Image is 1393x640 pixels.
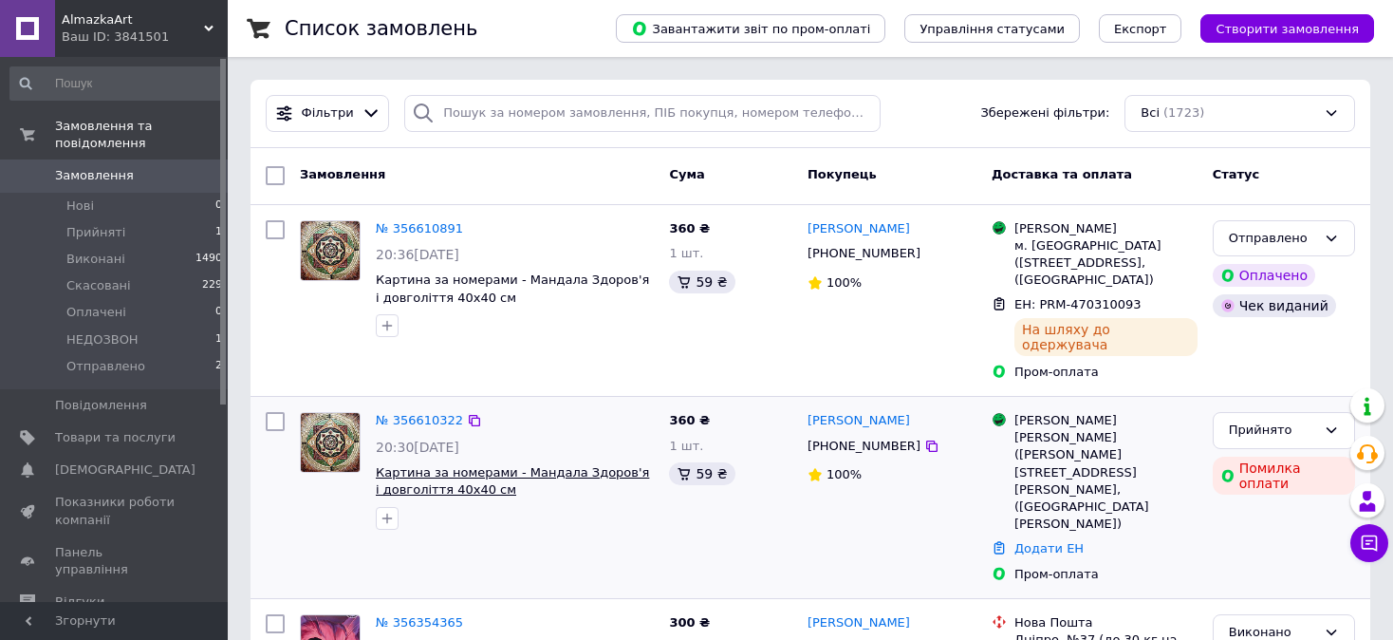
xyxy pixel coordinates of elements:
button: Завантажити звіт по пром-оплаті [616,14,885,43]
input: Пошук [9,66,224,101]
span: AlmazkaArt [62,11,204,28]
span: Фільтри [302,104,354,122]
span: Збережені фільтри: [980,104,1109,122]
span: 1 [215,331,222,348]
span: ЕН: PRM-470310093 [1014,297,1142,311]
div: Чек виданий [1213,294,1336,317]
a: № 356354365 [376,615,463,630]
span: Управління статусами [919,22,1065,36]
span: 100% [827,467,862,481]
span: [DEMOGRAPHIC_DATA] [55,461,195,479]
button: Управління статусами [904,14,1080,43]
input: Пошук за номером замовлення, ПІБ покупця, номером телефону, Email, номером накладної [404,95,880,132]
span: Замовлення [55,167,134,184]
span: Товари та послуги [55,429,176,446]
div: Пром-оплата [1014,566,1198,583]
a: Фото товару [300,220,361,281]
a: Картина за номерами - Мандала Здоров'я і довголіття 40х40 см [376,465,649,498]
span: 1490 [195,251,222,268]
span: 20:30[DATE] [376,440,459,455]
a: Додати ЕН [1014,541,1084,555]
a: [PERSON_NAME] [808,412,910,430]
span: Отправлено [66,358,145,375]
div: Пром-оплата [1014,364,1198,381]
span: 2 [215,358,222,375]
span: Оплачені [66,304,126,321]
div: Нова Пошта [1014,614,1198,631]
span: Скасовані [66,277,131,294]
span: 1 шт. [669,439,703,453]
span: Виконані [66,251,125,268]
div: На шляху до одержувача [1014,318,1198,356]
span: (1723) [1163,105,1204,120]
span: Статус [1213,167,1260,181]
span: НЕДОЗВОН [66,331,139,348]
a: Фото товару [300,412,361,473]
span: Повідомлення [55,397,147,414]
span: 100% [827,275,862,290]
a: Картина за номерами - Мандала Здоров'я і довголіття 40х40 см [376,273,649,305]
button: Чат з покупцем [1350,524,1388,562]
a: № 356610322 [376,413,463,427]
h1: Список замовлень [285,17,477,40]
span: Показники роботи компанії [55,494,176,528]
div: Ваш ID: 3841501 [62,28,228,46]
span: Замовлення та повідомлення [55,118,228,152]
span: Завантажити звіт по пром-оплаті [631,20,870,37]
span: Cума [669,167,704,181]
span: 1 шт. [669,246,703,260]
button: Створити замовлення [1200,14,1374,43]
span: Замовлення [300,167,385,181]
span: 1 [215,224,222,241]
span: 20:36[DATE] [376,247,459,262]
span: Експорт [1114,22,1167,36]
div: [PERSON_NAME] ([PERSON_NAME][STREET_ADDRESS][PERSON_NAME], ([GEOGRAPHIC_DATA][PERSON_NAME]) [1014,429,1198,533]
div: [PHONE_NUMBER] [804,434,924,459]
img: Фото товару [301,221,360,280]
div: Прийнято [1229,421,1316,441]
img: Фото товару [301,413,360,472]
div: [PHONE_NUMBER] [804,241,924,266]
span: Доставка та оплата [992,167,1132,181]
button: Експорт [1099,14,1182,43]
div: 59 ₴ [669,462,734,485]
span: Відгуки [55,593,104,611]
span: Створити замовлення [1216,22,1359,36]
span: 0 [215,304,222,321]
span: 360 ₴ [669,221,710,235]
a: № 356610891 [376,221,463,235]
div: м. [GEOGRAPHIC_DATA] ([STREET_ADDRESS], ([GEOGRAPHIC_DATA]) [1014,237,1198,290]
a: Створити замовлення [1181,21,1374,35]
span: Покупець [808,167,877,181]
span: 0 [215,198,222,215]
div: [PERSON_NAME] [1014,412,1198,429]
span: Прийняті [66,224,125,241]
span: 360 ₴ [669,413,710,427]
span: Всі [1141,104,1160,122]
div: Отправлено [1229,229,1316,249]
div: [PERSON_NAME] [1014,220,1198,237]
a: [PERSON_NAME] [808,614,910,632]
a: [PERSON_NAME] [808,220,910,238]
span: Панель управління [55,544,176,578]
span: 300 ₴ [669,615,710,630]
div: 59 ₴ [669,271,734,293]
span: 229 [202,277,222,294]
div: Помилка оплати [1213,457,1355,495]
div: Оплачено [1213,264,1315,287]
span: Нові [66,198,94,215]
